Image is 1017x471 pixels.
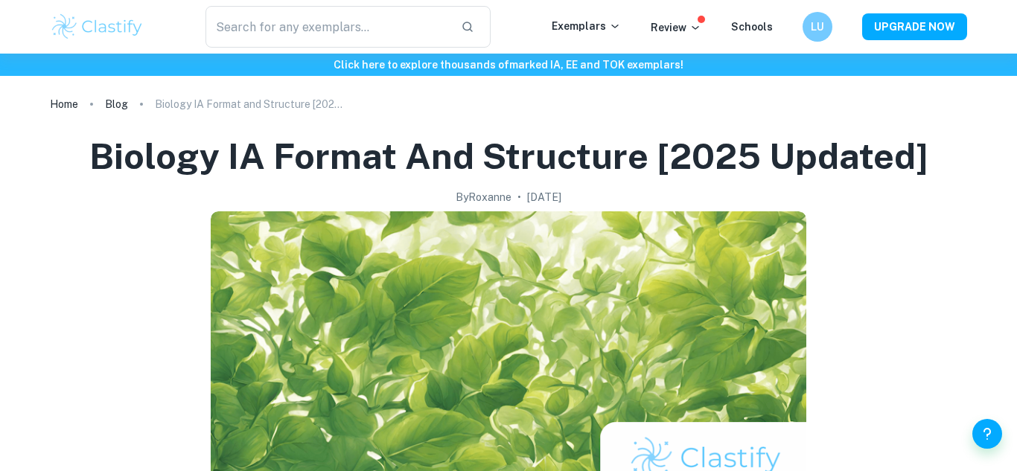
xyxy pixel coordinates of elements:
[105,94,128,115] a: Blog
[972,419,1002,449] button: Help and Feedback
[651,19,701,36] p: Review
[517,189,521,205] p: •
[50,12,144,42] img: Clastify logo
[803,12,832,42] button: LU
[809,19,826,35] h6: LU
[527,189,561,205] h2: [DATE]
[862,13,967,40] button: UPGRADE NOW
[155,96,348,112] p: Biology IA Format and Structure [2025 updated]
[731,21,773,33] a: Schools
[552,18,621,34] p: Exemplars
[205,6,449,48] input: Search for any exemplars...
[50,94,78,115] a: Home
[3,57,1014,73] h6: Click here to explore thousands of marked IA, EE and TOK exemplars !
[89,132,928,180] h1: Biology IA Format and Structure [2025 updated]
[456,189,511,205] h2: By Roxanne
